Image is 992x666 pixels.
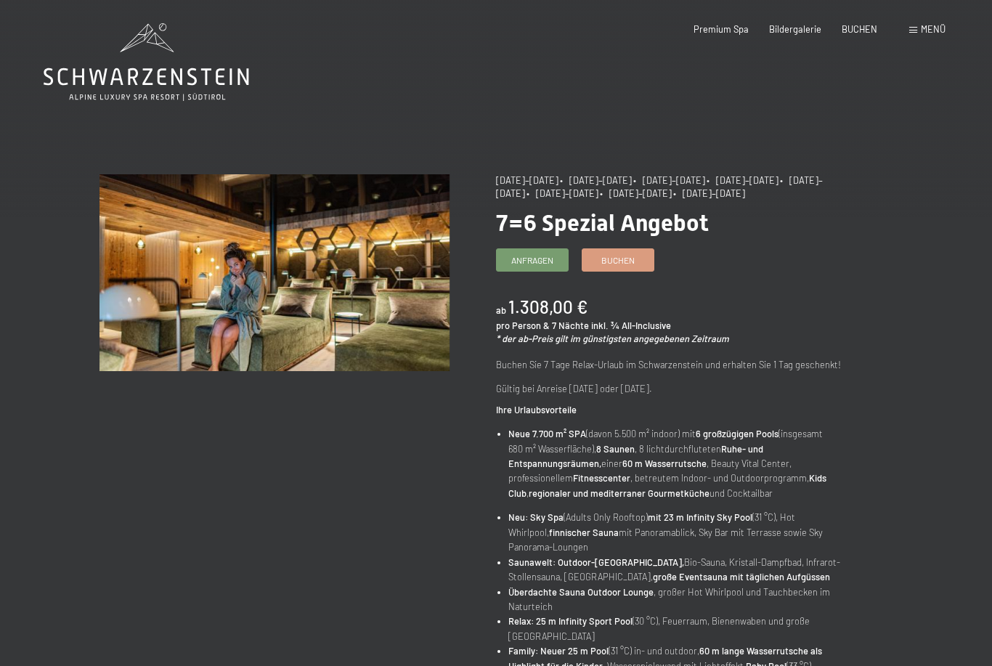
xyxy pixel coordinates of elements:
img: 7=6 Spezial Angebot [99,174,450,371]
p: Buchen Sie 7 Tage Relax-Urlaub im Schwarzenstein und erhalten Sie 1 Tag geschenkt! [496,357,846,372]
strong: Ihre Urlaubsvorteile [496,404,577,415]
strong: Family: Neuer 25 m Pool [508,645,609,657]
strong: 60 m Wasserrutsche [622,458,707,469]
em: * der ab-Preis gilt im günstigsten angegebenen Zeitraum [496,333,729,344]
strong: Neue 7.700 m² SPA [508,428,586,439]
strong: mit 23 m Infinity Sky Pool [648,511,752,523]
a: Bildergalerie [769,23,821,35]
span: • [DATE]–[DATE] [707,174,778,186]
strong: Neu: Sky Spa [508,511,564,523]
li: (davon 5.500 m² indoor) mit (insgesamt 680 m² Wasserfläche), , 8 lichtdurchfluteten einer , Beaut... [508,426,846,500]
span: • [DATE]–[DATE] [673,187,745,199]
li: (Adults Only Rooftop) (31 °C), Hot Whirlpool, mit Panoramablick, Sky Bar mit Terrasse sowie Sky P... [508,510,846,554]
span: Menü [921,23,946,35]
span: • [DATE]–[DATE] [496,174,823,199]
a: Premium Spa [694,23,749,35]
span: • [DATE]–[DATE] [527,187,598,199]
span: pro Person & [496,320,550,331]
b: 1.308,00 € [508,296,588,317]
span: Buchen [601,254,635,267]
strong: große Eventsauna mit täglichen Aufgüssen [653,571,830,582]
span: inkl. ¾ All-Inclusive [591,320,671,331]
strong: Ruhe- und Entspannungsräumen, [508,443,763,469]
span: [DATE]–[DATE] [496,174,558,186]
span: Anfragen [511,254,553,267]
p: Gültig bei Anreise [DATE] oder [DATE]. [496,381,846,396]
span: • [DATE]–[DATE] [560,174,632,186]
li: , großer Hot Whirlpool und Tauchbecken im Naturteich [508,585,846,614]
strong: Kids Club [508,472,826,498]
a: BUCHEN [842,23,877,35]
strong: Fitnesscenter [573,472,630,484]
strong: regionaler und mediterraner Gourmetküche [529,487,710,499]
span: • [DATE]–[DATE] [633,174,705,186]
strong: 6 großzügigen Pools [696,428,778,439]
span: 7 Nächte [552,320,589,331]
span: • [DATE]–[DATE] [600,187,672,199]
strong: Relax: 25 m Infinity Sport Pool [508,615,633,627]
a: Buchen [582,249,654,271]
span: ab [496,304,506,316]
li: Bio-Sauna, Kristall-Dampfbad, Infrarot-Stollensauna, [GEOGRAPHIC_DATA], [508,555,846,585]
li: (30 °C), Feuerraum, Bienenwaben und große [GEOGRAPHIC_DATA] [508,614,846,643]
strong: Überdachte Sauna Outdoor Lounge [508,586,654,598]
span: 7=6 Spezial Angebot [496,209,709,237]
strong: Saunawelt: Outdoor-[GEOGRAPHIC_DATA], [508,556,684,568]
a: Anfragen [497,249,568,271]
strong: 8 Saunen [596,443,635,455]
strong: finnischer Sauna [549,527,619,538]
